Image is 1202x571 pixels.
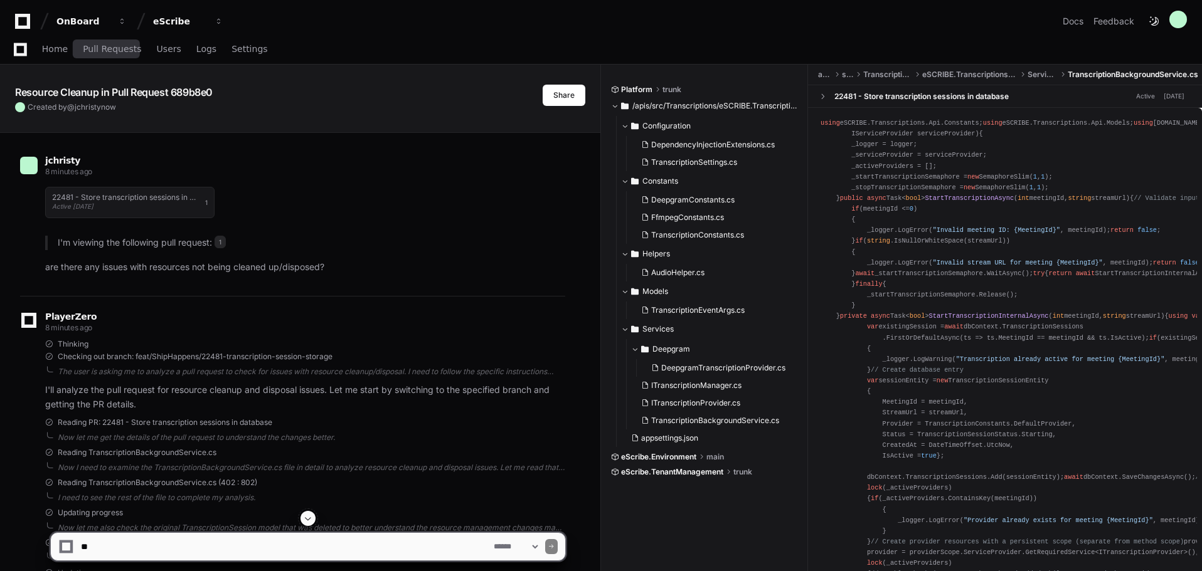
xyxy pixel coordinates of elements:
[45,313,97,320] span: PlayerZero
[45,383,565,412] p: I'll analyze the pull request for resource cleanup and disposal issues. Let me start by switching...
[840,312,1165,320] span: Task< > ( )
[834,92,1009,102] div: 22481 - Store transcription sessions in database
[67,102,75,112] span: @
[621,116,799,136] button: Configuration
[641,342,649,357] svg: Directory
[651,140,775,150] span: DependencyInjectionExtensions.cs
[1137,226,1157,234] span: false
[51,10,132,33] button: OnBoard
[52,194,199,201] h1: 22481 - Store transcription sessions in database
[58,339,88,349] span: Thinking
[944,323,964,330] span: await
[231,35,267,64] a: Settings
[1110,226,1134,234] span: return
[1033,270,1045,277] span: try
[196,35,216,64] a: Logs
[867,194,886,202] span: async
[1063,15,1083,28] a: Docs
[867,323,878,330] span: var
[75,102,101,112] span: jchristy
[642,121,691,131] span: Configuration
[842,70,853,80] span: src
[631,322,639,337] svg: Directory
[642,249,670,259] span: Helpers
[922,70,1018,80] span: eSCRIBE.Transcriptions.Api
[58,417,272,427] span: Reading PR: 22481 - Store transcription sessions in database
[1153,259,1176,266] span: return
[45,155,80,165] span: jchristy
[929,312,1049,320] span: StartTranscriptionInternalAsync
[840,194,863,202] span: public
[58,352,332,362] span: Checking out branch: feat/ShipHappens/22481-transcription-session-storage
[636,226,791,244] button: TranscriptionConstants.cs
[621,85,652,95] span: Platform
[733,467,752,477] span: trunk
[906,194,922,202] span: bool
[626,429,791,447] button: appsettings.json
[937,377,948,384] span: new
[631,118,639,134] svg: Directory
[651,380,742,390] span: ITranscriptionManager.cs
[1018,194,1126,202] span: meetingId, streamUrl
[205,197,208,207] span: 1
[101,102,116,112] span: now
[215,236,226,248] span: 1
[1049,270,1072,277] span: return
[1076,270,1095,277] span: await
[543,85,585,106] button: Share
[631,174,639,189] svg: Directory
[45,323,92,332] span: 8 minutes ago
[58,367,565,377] div: The user is asking me to analyze a pull request to check for issues with resource cleanup/disposa...
[871,312,890,320] span: async
[1028,70,1058,80] span: Services
[621,281,799,301] button: Models
[662,85,681,95] span: trunk
[1149,334,1157,342] span: if
[45,167,92,176] span: 8 minutes ago
[631,246,639,261] svg: Directory
[621,171,799,191] button: Constants
[964,184,975,191] span: new
[851,205,859,212] span: if
[818,70,832,80] span: apis
[56,15,110,28] div: OnBoard
[1033,173,1037,181] span: 1
[706,452,724,462] span: main
[855,237,863,244] span: if
[1164,92,1184,101] div: [DATE]
[925,194,1014,202] span: StartTranscriptionAsync
[148,10,228,33] button: eScribe
[651,157,737,167] span: TranscriptionSettings.cs
[636,191,791,209] button: DeepgramConstants.cs
[621,244,799,264] button: Helpers
[867,377,878,384] span: var
[632,101,799,111] span: /apis/src/Transcriptions/eSCRIBE.Transcriptions.Api
[651,230,744,240] span: TranscriptionConstants.cs
[855,270,875,277] span: await
[15,86,213,98] app-text-character-animate: Resource Cleanup in Pull Request 689b8e0
[636,154,791,171] button: TranscriptionSettings.cs
[231,45,267,53] span: Settings
[58,493,565,503] div: I need to see the rest of the file to complete my analysis.
[821,119,840,127] span: using
[641,433,698,443] span: appsettings.json
[45,187,215,218] button: 22481 - Store transcription sessions in databaseActive [DATE]1
[1068,70,1198,80] span: TranscriptionBackgroundService.cs
[58,236,565,250] p: I'm viewing the following pull request:
[855,280,882,288] span: finally
[863,70,912,80] span: Transcriptions
[1029,184,1033,191] span: 1
[1037,184,1041,191] span: 1
[631,339,799,359] button: Deepgram
[83,45,141,53] span: Pull Requests
[1068,194,1091,202] span: string
[871,366,964,374] span: // Create database entry
[621,467,723,477] span: eScribe.TenantManagement
[642,286,668,296] span: Models
[1053,312,1161,320] span: meetingId, streamUrl
[157,45,181,53] span: Users
[636,377,791,394] button: ITranscriptionManager.cs
[867,484,883,491] span: lock
[196,45,216,53] span: Logs
[58,478,257,488] span: Reading TranscriptionBackgroundService.cs (402 : 802)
